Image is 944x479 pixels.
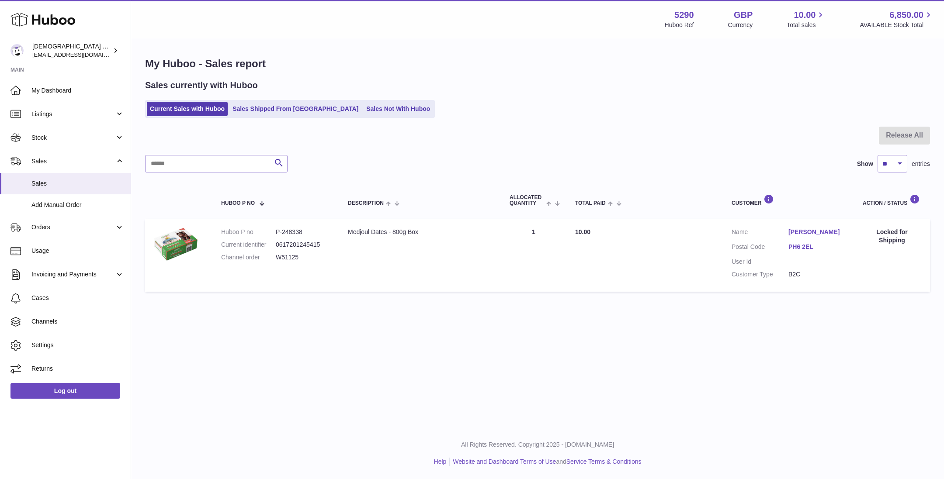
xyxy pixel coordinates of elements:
[889,9,923,21] span: 6,850.00
[31,86,124,95] span: My Dashboard
[221,253,276,262] dt: Channel order
[788,228,845,236] a: [PERSON_NAME]
[31,365,124,373] span: Returns
[221,228,276,236] dt: Huboo P no
[450,458,641,466] li: and
[674,9,694,21] strong: 5290
[501,219,566,292] td: 1
[229,102,361,116] a: Sales Shipped From [GEOGRAPHIC_DATA]
[510,195,544,206] span: ALLOCATED Quantity
[732,243,788,253] dt: Postal Code
[732,228,788,238] dt: Name
[147,102,228,116] a: Current Sales with Huboo
[434,458,447,465] a: Help
[566,458,642,465] a: Service Terms & Conditions
[728,21,753,29] div: Currency
[794,9,816,21] span: 10.00
[32,51,128,58] span: [EMAIL_ADDRESS][DOMAIN_NAME]
[154,228,198,260] img: 52901644521444.png
[31,317,124,326] span: Channels
[31,134,115,142] span: Stock
[10,383,120,399] a: Log out
[787,21,826,29] span: Total sales
[31,294,124,302] span: Cases
[31,110,115,118] span: Listings
[145,79,258,91] h2: Sales currently with Huboo
[221,200,255,206] span: Huboo P no
[31,157,115,165] span: Sales
[276,228,330,236] dd: P-248338
[788,270,845,279] dd: B2C
[276,253,330,262] dd: W51125
[860,21,934,29] span: AVAILABLE Stock Total
[145,57,930,71] h1: My Huboo - Sales report
[31,223,115,231] span: Orders
[732,270,788,279] dt: Customer Type
[912,160,930,168] span: entries
[665,21,694,29] div: Huboo Ref
[453,458,556,465] a: Website and Dashboard Terms of Use
[787,9,826,29] a: 10.00 Total sales
[31,341,124,349] span: Settings
[863,228,921,245] div: Locked for Shipping
[348,228,492,236] div: Medjoul Dates - 800g Box
[10,44,24,57] img: info@muslimcharity.org.uk
[857,160,873,168] label: Show
[348,200,384,206] span: Description
[732,258,788,266] dt: User Id
[575,228,590,235] span: 10.00
[788,243,845,251] a: PH6 2EL
[31,270,115,279] span: Invoicing and Payments
[363,102,433,116] a: Sales Not With Huboo
[863,194,921,206] div: Action / Status
[31,179,124,188] span: Sales
[860,9,934,29] a: 6,850.00 AVAILABLE Stock Total
[32,42,111,59] div: [DEMOGRAPHIC_DATA] Charity
[31,201,124,209] span: Add Manual Order
[575,200,606,206] span: Total paid
[734,9,753,21] strong: GBP
[276,241,330,249] dd: 0617201245415
[31,247,124,255] span: Usage
[732,194,845,206] div: Customer
[221,241,276,249] dt: Current identifier
[138,441,937,449] p: All Rights Reserved. Copyright 2025 - [DOMAIN_NAME]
